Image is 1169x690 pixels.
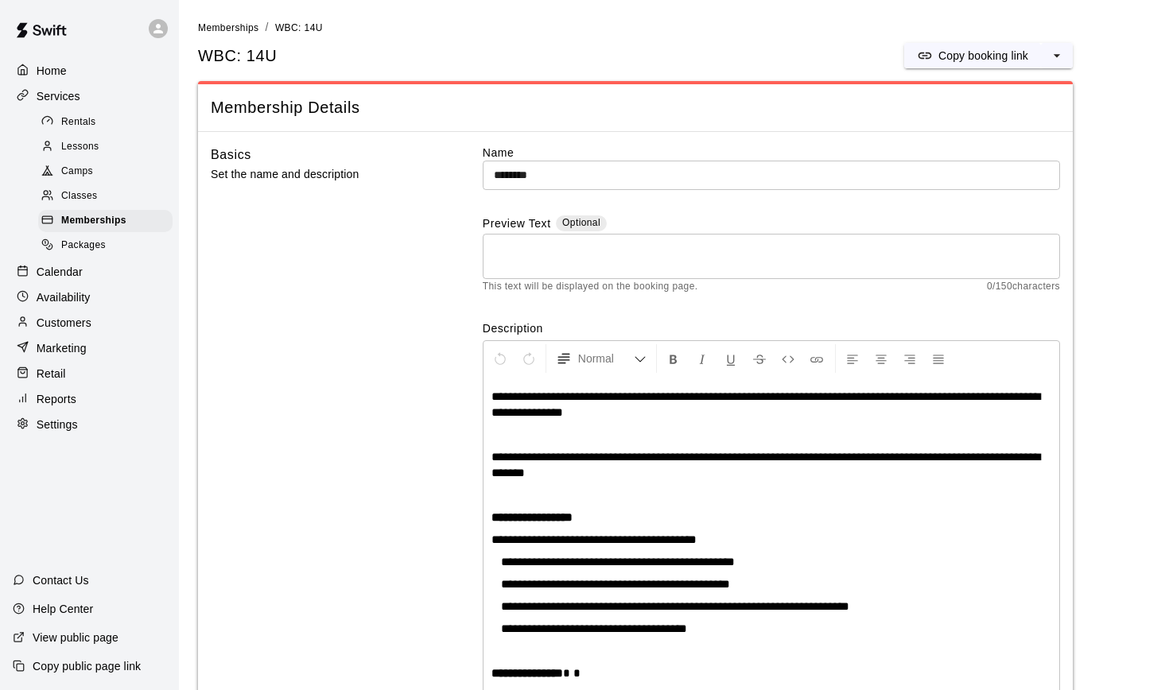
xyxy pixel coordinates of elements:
[33,572,89,588] p: Contact Us
[904,43,1073,68] div: split button
[38,161,173,183] div: Camps
[550,344,653,373] button: Formatting Options
[37,391,76,407] p: Reports
[37,366,66,382] p: Retail
[483,145,1060,161] label: Name
[13,285,166,309] a: Availability
[868,344,895,373] button: Center Align
[33,601,93,617] p: Help Center
[13,336,166,360] a: Marketing
[904,43,1041,68] button: Copy booking link
[660,344,687,373] button: Format Bold
[38,134,179,159] a: Lessons
[37,264,83,280] p: Calendar
[938,48,1028,64] p: Copy booking link
[61,139,99,155] span: Lessons
[38,160,179,184] a: Camps
[38,184,179,209] a: Classes
[483,279,698,295] span: This text will be displayed on the booking page.
[211,97,1060,118] span: Membership Details
[38,235,173,257] div: Packages
[38,136,173,158] div: Lessons
[13,387,166,411] a: Reports
[717,344,744,373] button: Format Underline
[483,215,551,234] label: Preview Text
[37,417,78,432] p: Settings
[775,344,802,373] button: Insert Code
[37,340,87,356] p: Marketing
[38,209,179,234] a: Memberships
[61,114,96,130] span: Rentals
[803,344,830,373] button: Insert Link
[61,213,126,229] span: Memberships
[198,22,258,33] span: Memberships
[38,111,173,134] div: Rentals
[839,344,866,373] button: Left Align
[578,351,634,366] span: Normal
[13,311,166,335] a: Customers
[33,630,118,645] p: View public page
[515,344,542,373] button: Redo
[689,344,716,373] button: Format Italics
[275,22,323,33] span: WBC: 14U
[37,315,91,331] p: Customers
[13,413,166,436] a: Settings
[38,185,173,207] div: Classes
[13,84,166,108] a: Services
[198,19,1150,37] nav: breadcrumb
[37,289,91,305] p: Availability
[211,145,251,165] h6: Basics
[61,164,93,180] span: Camps
[38,210,173,232] div: Memberships
[13,362,166,386] a: Retail
[896,344,923,373] button: Right Align
[925,344,952,373] button: Justify Align
[483,320,1060,336] label: Description
[33,658,141,674] p: Copy public page link
[211,165,432,184] p: Set the name and description
[198,45,277,67] span: WBC: 14U
[38,234,179,258] a: Packages
[13,260,166,284] a: Calendar
[13,59,166,83] a: Home
[487,344,514,373] button: Undo
[37,88,80,104] p: Services
[198,21,258,33] a: Memberships
[987,279,1060,295] span: 0 / 150 characters
[61,238,106,254] span: Packages
[746,344,773,373] button: Format Strikethrough
[61,188,97,204] span: Classes
[265,19,268,36] li: /
[37,63,67,79] p: Home
[562,217,600,228] span: Optional
[1041,43,1073,68] button: select merge strategy
[38,110,179,134] a: Rentals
